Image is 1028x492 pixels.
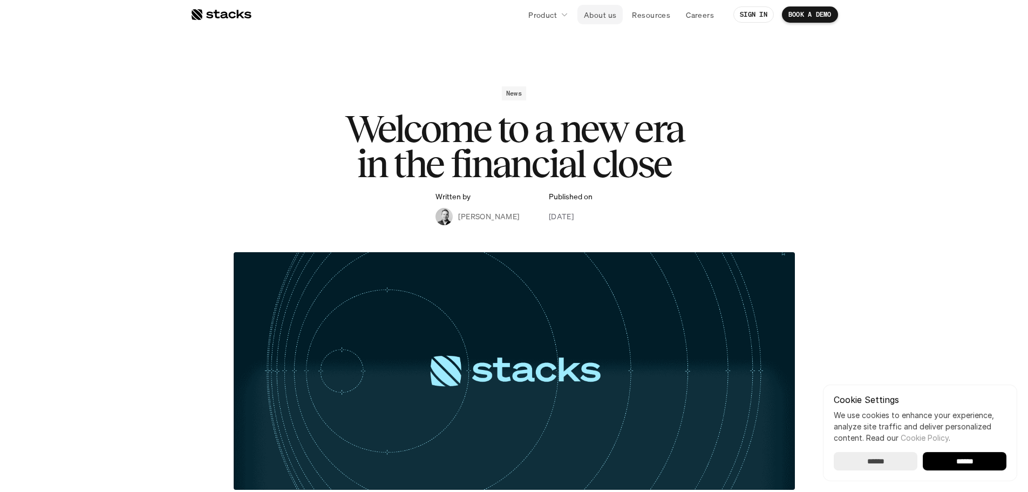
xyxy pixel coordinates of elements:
[435,208,453,225] img: Albert
[788,11,832,18] p: BOOK A DEMO
[632,9,670,21] p: Resources
[834,409,1006,443] p: We use cookies to enhance your experience, analyze site traffic and deliver personalized content.
[679,5,720,24] a: Careers
[740,11,767,18] p: SIGN IN
[298,111,730,181] h1: Welcome to a new era in the financial close
[549,192,593,201] p: Published on
[686,9,714,21] p: Careers
[435,192,471,201] p: Written by
[458,211,519,222] p: [PERSON_NAME]
[866,433,950,442] span: Read our .
[625,5,677,24] a: Resources
[834,395,1006,404] p: Cookie Settings
[577,5,623,24] a: About us
[782,6,838,23] a: BOOK A DEMO
[584,9,616,21] p: About us
[549,211,574,222] p: [DATE]
[733,6,774,23] a: SIGN IN
[528,9,557,21] p: Product
[901,433,949,442] a: Cookie Policy
[506,90,522,97] h2: News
